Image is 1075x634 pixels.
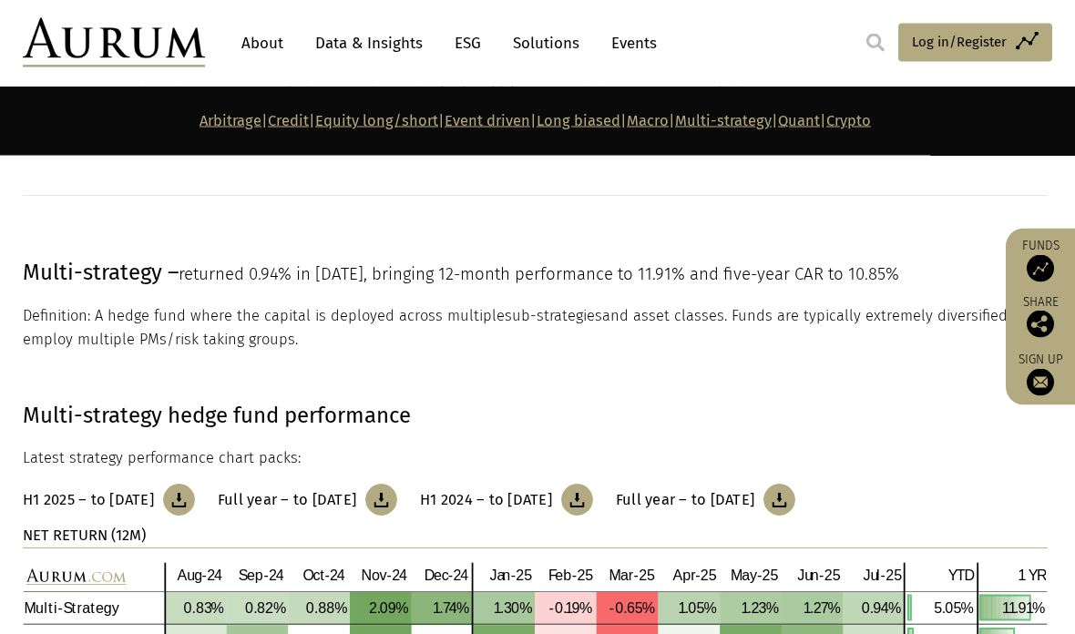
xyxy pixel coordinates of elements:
span: Log in/Register [912,31,1007,53]
a: Crypto [826,112,871,129]
a: Macro [627,112,669,129]
a: ESG [445,26,490,60]
a: Funds [1015,238,1066,282]
a: Sign up [1015,352,1066,396]
a: Quant [778,112,820,129]
a: Long biased [537,112,620,129]
span: returned 0.94% in [DATE], bringing 12-month performance to 11.91% and five-year CAR to 10.85% [179,265,899,285]
a: Arbitrage [200,112,261,129]
div: Share [1015,296,1066,338]
a: Full year – to [DATE] [218,485,397,516]
img: Share this post [1027,311,1054,338]
h3: H1 2024 – to [DATE] [420,492,552,510]
a: Full year – to [DATE] [616,485,795,516]
img: Download Article [163,485,195,516]
strong: Multi-strategy hedge fund performance [23,404,411,429]
strong: | | | | | | | | [200,112,871,129]
img: Access Funds [1027,255,1054,282]
img: Download Article [365,485,397,516]
a: Multi-strategy [675,112,772,129]
a: Data & Insights [306,26,432,60]
span: Multi-strategy – [23,261,179,286]
img: search.svg [866,34,885,52]
img: Download Article [561,485,593,516]
img: Sign up to our newsletter [1027,369,1054,396]
img: Aurum [23,18,205,67]
a: Event driven [445,112,530,129]
a: Equity long/short [315,112,438,129]
strong: NET RETURN (12M) [23,527,146,545]
a: Solutions [504,26,589,60]
h3: H1 2025 – to [DATE] [23,492,154,510]
span: sub-strategies [505,308,602,325]
a: About [232,26,292,60]
img: Download Article [763,485,795,516]
a: Credit [268,112,309,129]
a: Events [602,26,657,60]
h3: Full year – to [DATE] [218,492,356,510]
a: H1 2024 – to [DATE] [420,485,593,516]
a: H1 2025 – to [DATE] [23,485,195,516]
p: Latest strategy performance chart packs: [23,447,1048,471]
a: Log in/Register [898,24,1052,62]
h3: Full year – to [DATE] [616,492,754,510]
p: Definition: A hedge fund where the capital is deployed across multiple and asset classes. Funds a... [23,305,1048,353]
